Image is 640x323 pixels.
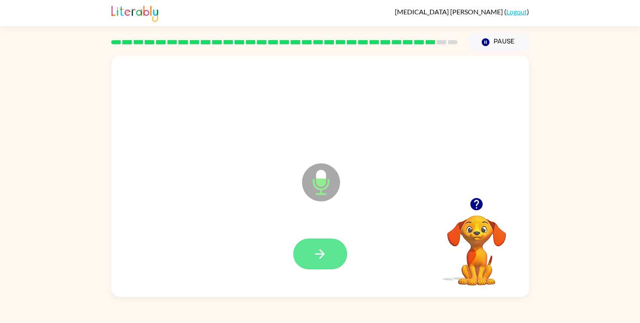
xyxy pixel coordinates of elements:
[468,33,529,52] button: Pause
[395,8,529,16] div: ( )
[435,202,519,287] video: Your browser must support playing .mp4 files to use Literably. Please try using another browser.
[395,8,504,16] span: [MEDICAL_DATA] [PERSON_NAME]
[111,3,158,22] img: Literably
[506,8,527,16] a: Logout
